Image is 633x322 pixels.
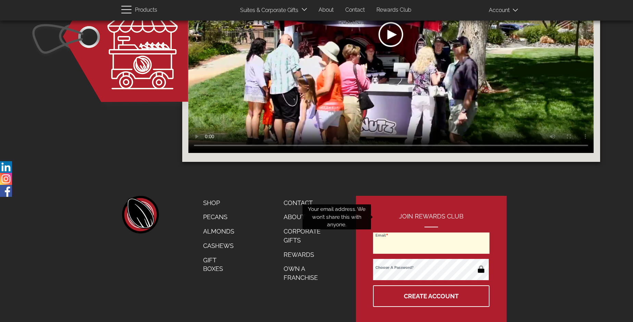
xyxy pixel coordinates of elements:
[278,248,334,262] a: Rewards
[198,210,239,224] a: Pecans
[135,5,157,15] span: Products
[235,4,300,17] a: Suites & Corporate Gifts
[371,3,417,17] a: Rewards Club
[313,3,339,17] a: About
[198,239,239,253] a: Cashews
[278,224,334,247] a: Corporate Gifts
[302,204,371,229] div: Your email address. We won’t share this with anyone.
[198,253,239,276] a: Gift Boxes
[373,285,489,307] button: Create Account
[121,196,159,234] a: home
[373,213,489,227] h2: Join Rewards Club
[278,196,334,210] a: Contact
[278,262,334,285] a: Own a Franchise
[373,232,489,254] input: Email
[198,224,239,239] a: Almonds
[198,196,239,210] a: Shop
[278,210,334,224] a: About
[340,3,370,17] a: Contact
